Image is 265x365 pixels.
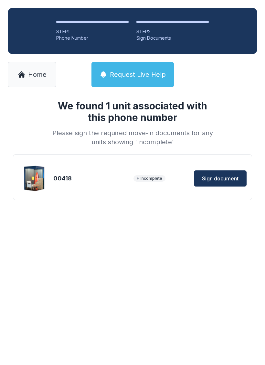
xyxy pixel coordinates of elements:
span: Incomplete [133,175,165,182]
div: Phone Number [56,35,129,41]
h1: We found 1 unit associated with this phone number [50,100,215,123]
span: Home [28,70,47,79]
span: Sign document [202,175,238,182]
div: Sign Documents [136,35,209,41]
div: 00418 [53,174,131,183]
div: Please sign the required move-in documents for any units showing 'Incomplete' [50,128,215,147]
div: STEP 2 [136,28,209,35]
div: STEP 1 [56,28,129,35]
span: Request Live Help [110,70,166,79]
